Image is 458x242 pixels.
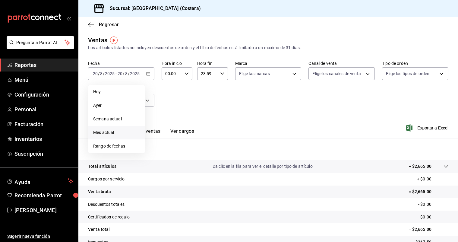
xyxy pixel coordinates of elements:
[93,116,140,122] span: Semana actual
[125,71,128,76] input: --
[239,71,270,77] span: Elige las marcas
[98,71,100,76] span: /
[103,71,105,76] span: /
[88,214,130,220] p: Certificados de regalo
[88,22,119,27] button: Regresar
[66,16,71,21] button: open_drawer_menu
[308,61,375,65] label: Canal de venta
[407,124,448,132] button: Exportar a Excel
[14,61,73,69] span: Reportes
[16,40,65,46] span: Pregunta a Parrot AI
[235,61,302,65] label: Marca
[14,191,73,199] span: Recomienda Parrot
[105,5,201,12] h3: Sucursal: [GEOGRAPHIC_DATA] (Costera)
[100,71,103,76] input: --
[14,120,73,128] span: Facturación
[312,71,361,77] span: Elige los canales de venta
[14,206,73,214] span: [PERSON_NAME]
[14,91,73,99] span: Configuración
[386,71,429,77] span: Elige los tipos de orden
[110,37,118,44] img: Tooltip marker
[137,128,161,139] button: Ver ventas
[170,128,194,139] button: Ver cargos
[88,176,125,182] p: Cargos por servicio
[14,150,73,158] span: Suscripción
[93,102,140,109] span: Ayer
[162,61,192,65] label: Hora inicio
[213,163,313,170] p: Da clic en la fila para ver el detalle por tipo de artículo
[88,226,110,233] p: Venta total
[98,128,194,139] div: navigation tabs
[88,201,125,208] p: Descuentos totales
[93,129,140,136] span: Mes actual
[417,176,448,182] p: + $0.00
[409,163,431,170] p: + $2,665.00
[409,189,448,195] p: = $2,665.00
[88,45,448,51] div: Los artículos listados no incluyen descuentos de orden y el filtro de fechas está limitado a un m...
[93,89,140,95] span: Hoy
[88,61,154,65] label: Fecha
[14,105,73,113] span: Personal
[88,163,116,170] p: Total artículos
[418,214,448,220] p: - $0.00
[7,233,73,240] span: Sugerir nueva función
[409,226,448,233] p: = $2,665.00
[14,76,73,84] span: Menú
[197,61,228,65] label: Hora fin
[382,61,448,65] label: Tipo de orden
[4,44,74,50] a: Pregunta a Parrot AI
[99,22,119,27] span: Regresar
[130,71,140,76] input: ----
[88,36,107,45] div: Ventas
[105,71,115,76] input: ----
[115,71,117,76] span: -
[88,189,111,195] p: Venta bruta
[128,71,130,76] span: /
[88,146,448,153] p: Resumen
[418,201,448,208] p: - $0.00
[93,143,140,149] span: Rango de fechas
[14,135,73,143] span: Inventarios
[123,71,125,76] span: /
[117,71,123,76] input: --
[7,36,74,49] button: Pregunta a Parrot AI
[14,177,65,185] span: Ayuda
[93,71,98,76] input: --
